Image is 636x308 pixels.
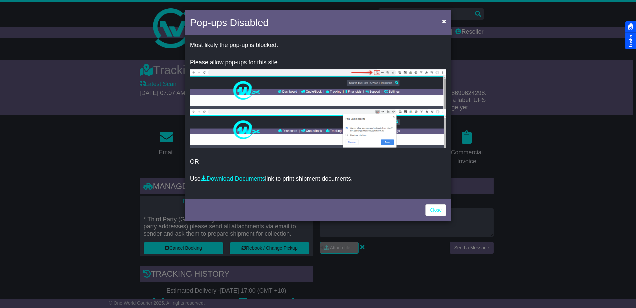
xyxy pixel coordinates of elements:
button: Close [439,14,449,28]
a: Close [425,204,446,216]
p: Please allow pop-ups for this site. [190,59,446,66]
div: OR [185,37,451,198]
a: Download Documents [201,175,265,182]
img: allow-popup-2.png [190,109,446,148]
h4: Pop-ups Disabled [190,15,269,30]
p: Use link to print shipment documents. [190,175,446,183]
span: × [442,17,446,25]
p: Most likely the pop-up is blocked. [190,42,446,49]
img: allow-popup-1.png [190,69,446,109]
